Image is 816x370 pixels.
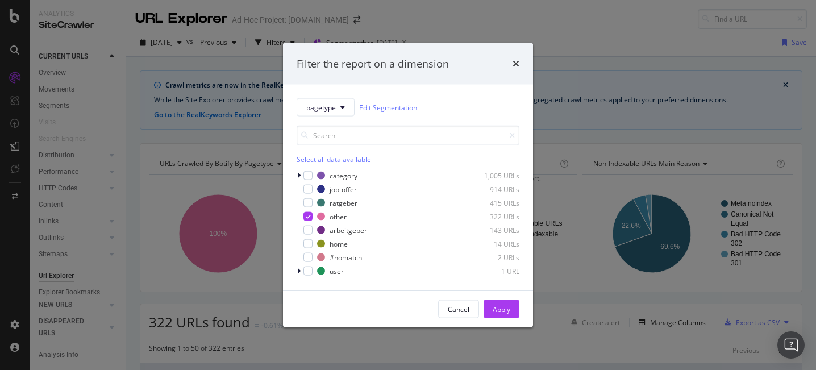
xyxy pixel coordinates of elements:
div: 415 URLs [464,198,519,207]
div: other [330,211,347,221]
div: 143 URLs [464,225,519,235]
div: Cancel [448,304,469,314]
div: 14 URLs [464,239,519,248]
div: 1 URL [464,266,519,276]
div: Open Intercom Messenger [777,331,805,359]
div: home [330,239,348,248]
div: Apply [493,304,510,314]
div: 322 URLs [464,211,519,221]
div: user [330,266,344,276]
a: Edit Segmentation [359,101,417,113]
button: Apply [484,300,519,318]
div: ratgeber [330,198,357,207]
div: Filter the report on a dimension [297,56,449,71]
div: #nomatch [330,252,362,262]
div: 914 URLs [464,184,519,194]
span: pagetype [306,102,336,112]
div: modal [283,43,533,327]
div: times [513,56,519,71]
div: category [330,171,357,180]
div: arbeitgeber [330,225,367,235]
div: Select all data available [297,155,519,164]
div: 1,005 URLs [464,171,519,180]
div: 2 URLs [464,252,519,262]
button: Cancel [438,300,479,318]
div: job-offer [330,184,357,194]
input: Search [297,126,519,145]
button: pagetype [297,98,355,117]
